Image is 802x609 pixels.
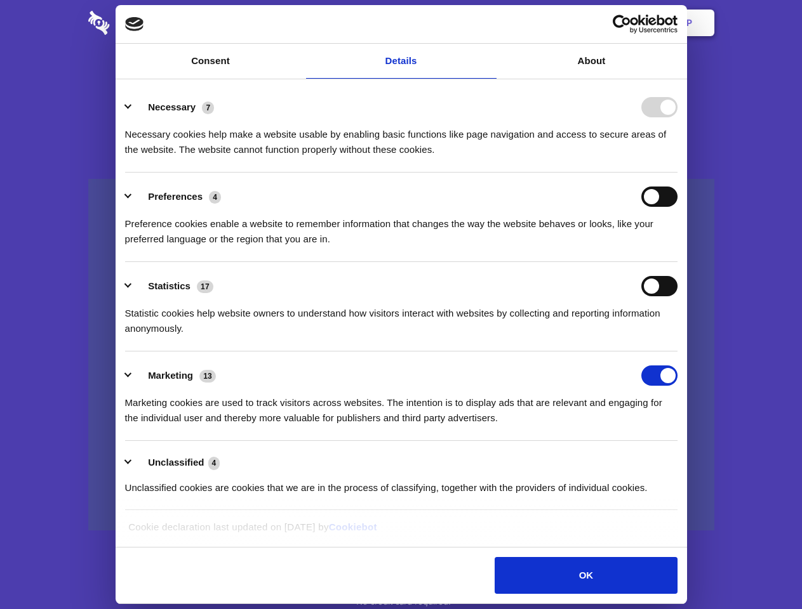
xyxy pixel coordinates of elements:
button: OK [495,557,677,594]
img: logo [125,17,144,31]
div: Cookie declaration last updated on [DATE] by [119,520,683,544]
div: Unclassified cookies are cookies that we are in the process of classifying, together with the pro... [125,471,678,495]
label: Necessary [148,101,196,112]
button: Statistics (17) [125,276,222,296]
label: Marketing [148,370,193,381]
img: logo-wordmark-white-trans-d4663122ce5f474addd5e946df7df03e33cb6a1c49d2221995e7729f52c070b2.svg [88,11,197,35]
a: Usercentrics Cookiebot - opens in a new window [566,15,678,34]
div: Necessary cookies help make a website usable by enabling basic functions like page navigation and... [125,117,678,157]
iframe: Drift Widget Chat Controller [739,546,787,594]
a: About [497,44,687,79]
button: Marketing (13) [125,365,224,386]
span: 7 [202,101,214,114]
div: Preference cookies enable a website to remember information that changes the way the website beha... [125,207,678,247]
a: Cookiebot [329,521,377,532]
h4: Auto-redaction of sensitive data, encrypted data sharing and self-destructing private chats. Shar... [88,115,714,157]
a: Login [576,3,631,43]
a: Wistia video thumbnail [88,179,714,531]
h1: Eliminate Slack Data Loss. [88,57,714,103]
div: Marketing cookies are used to track visitors across websites. The intention is to display ads tha... [125,386,678,426]
button: Necessary (7) [125,97,222,117]
label: Statistics [148,280,190,291]
span: 17 [197,280,213,293]
label: Preferences [148,191,203,202]
a: Details [306,44,497,79]
button: Unclassified (4) [125,455,228,471]
div: Statistic cookies help website owners to understand how visitors interact with websites by collec... [125,296,678,336]
span: 4 [209,191,221,204]
button: Preferences (4) [125,187,229,207]
a: Consent [116,44,306,79]
a: Contact [515,3,573,43]
a: Pricing [373,3,428,43]
span: 4 [208,457,220,469]
span: 13 [199,370,216,383]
